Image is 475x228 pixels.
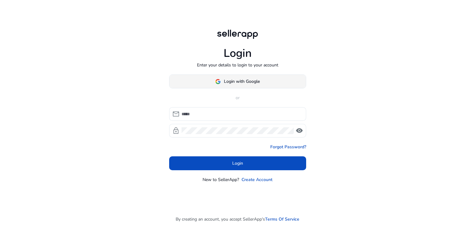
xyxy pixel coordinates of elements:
[203,176,239,183] p: New to SellerApp?
[215,79,221,84] img: google-logo.svg
[270,144,306,150] a: Forgot Password?
[197,62,278,68] p: Enter your details to login to your account
[172,127,180,134] span: lock
[169,156,306,170] button: Login
[232,160,243,167] span: Login
[242,176,272,183] a: Create Account
[296,127,303,134] span: visibility
[265,216,299,222] a: Terms Of Service
[224,78,260,85] span: Login with Google
[169,95,306,101] p: or
[172,110,180,118] span: mail
[224,47,252,60] h1: Login
[169,74,306,88] button: Login with Google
